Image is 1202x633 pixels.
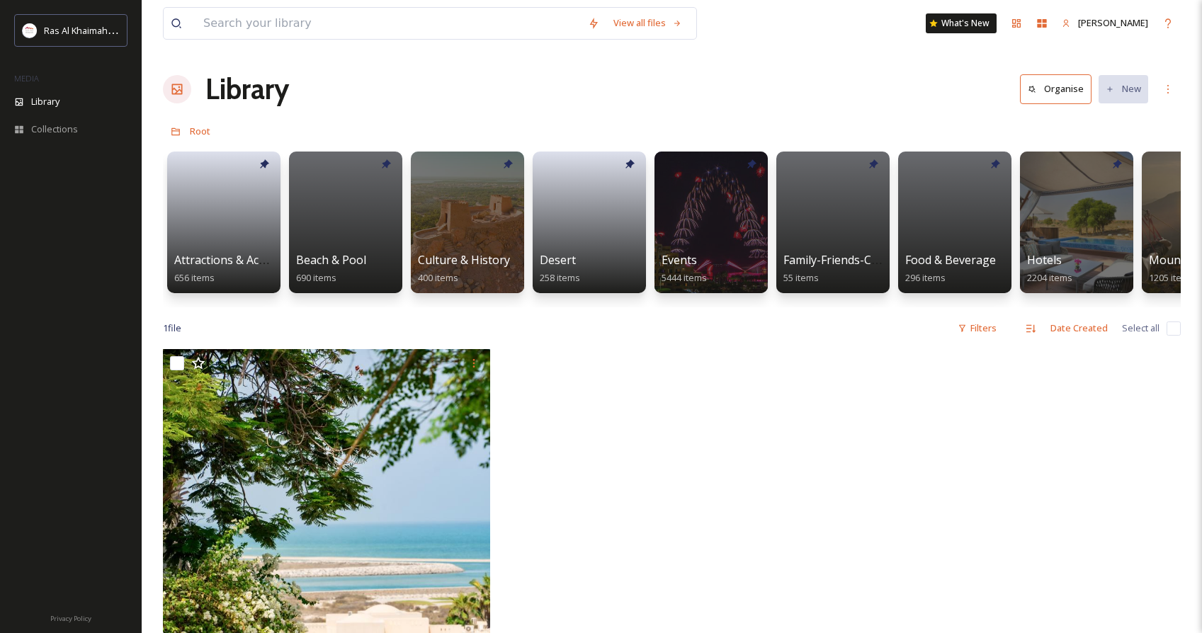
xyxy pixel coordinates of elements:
[174,271,215,284] span: 656 items
[1099,75,1148,103] button: New
[163,321,181,335] span: 1 file
[783,271,819,284] span: 55 items
[418,271,458,284] span: 400 items
[418,252,510,268] span: Culture & History
[205,68,289,110] a: Library
[44,23,244,37] span: Ras Al Khaimah Tourism Development Authority
[50,614,91,623] span: Privacy Policy
[1020,74,1099,103] a: Organise
[905,252,996,268] span: Food & Beverage
[540,271,580,284] span: 258 items
[540,252,576,268] span: Desert
[174,253,293,284] a: Attractions & Activities656 items
[174,252,293,268] span: Attractions & Activities
[662,252,697,268] span: Events
[1122,321,1160,335] span: Select all
[926,13,997,33] a: What's New
[190,122,210,139] a: Root
[662,253,707,284] a: Events5444 items
[606,9,689,37] a: View all files
[783,252,929,268] span: Family-Friends-Couple-Solo
[905,271,946,284] span: 296 items
[296,271,336,284] span: 690 items
[14,73,39,84] span: MEDIA
[662,271,707,284] span: 5444 items
[540,253,580,284] a: Desert258 items
[905,253,996,284] a: Food & Beverage296 items
[951,314,1004,342] div: Filters
[196,8,581,39] input: Search your library
[1078,16,1148,29] span: [PERSON_NAME]
[31,95,59,108] span: Library
[418,253,510,284] a: Culture & History400 items
[50,609,91,626] a: Privacy Policy
[1043,314,1115,342] div: Date Created
[190,125,210,137] span: Root
[783,253,929,284] a: Family-Friends-Couple-Solo55 items
[31,122,78,136] span: Collections
[1020,74,1092,103] button: Organise
[1149,271,1194,284] span: 1205 items
[1027,253,1072,284] a: Hotels2204 items
[296,253,366,284] a: Beach & Pool690 items
[296,252,366,268] span: Beach & Pool
[1027,271,1072,284] span: 2204 items
[1055,9,1155,37] a: [PERSON_NAME]
[1027,252,1062,268] span: Hotels
[23,23,37,38] img: Logo_RAKTDA_RGB-01.png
